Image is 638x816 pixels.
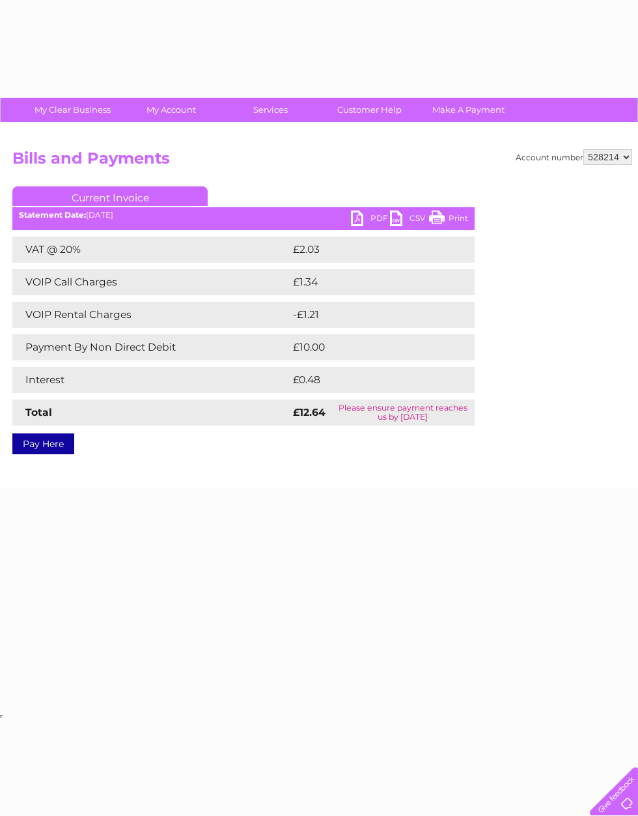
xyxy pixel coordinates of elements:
a: Pay Here [12,433,74,454]
h2: Bills and Payments [12,149,632,174]
td: Interest [12,367,290,393]
td: VOIP Rental Charges [12,302,290,328]
td: £2.03 [290,237,444,263]
b: Statement Date: [19,210,86,220]
div: [DATE] [12,211,475,220]
a: My Clear Business [19,98,126,122]
td: VAT @ 20% [12,237,290,263]
a: Current Invoice [12,186,208,206]
strong: Total [25,406,52,418]
td: VOIP Call Charges [12,269,290,295]
a: PDF [351,211,390,229]
a: CSV [390,211,429,229]
td: £1.34 [290,269,443,295]
td: £10.00 [290,334,448,360]
a: Customer Help [316,98,423,122]
td: -£1.21 [290,302,444,328]
a: My Account [118,98,225,122]
a: Services [217,98,324,122]
td: £0.48 [290,367,445,393]
strong: £12.64 [293,406,326,418]
td: Please ensure payment reaches us by [DATE] [331,400,475,426]
a: Make A Payment [415,98,522,122]
div: Account number [516,149,632,165]
td: Payment By Non Direct Debit [12,334,290,360]
a: Print [429,211,468,229]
